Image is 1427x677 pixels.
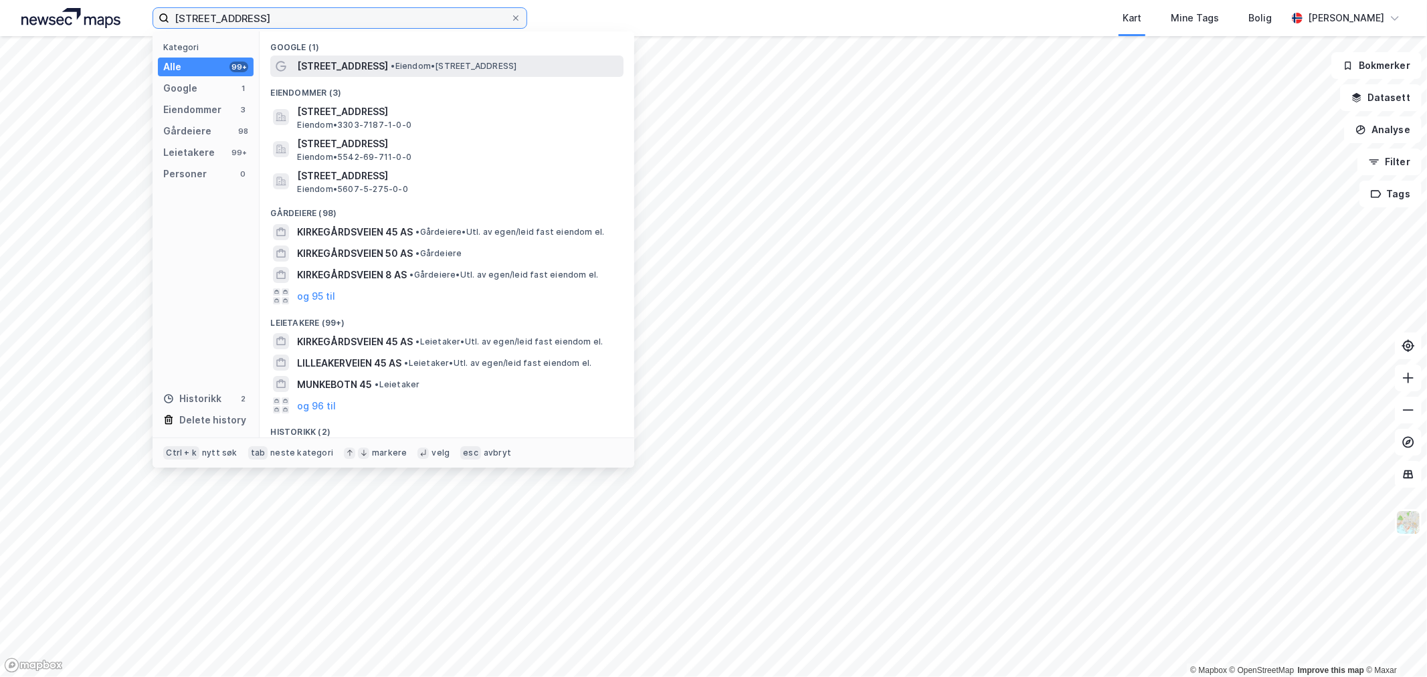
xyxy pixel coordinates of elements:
div: Leietakere (99+) [260,307,634,331]
div: Ctrl + k [163,446,199,460]
span: LILLEAKERVEIEN 45 AS [297,355,401,371]
div: Google (1) [260,31,634,56]
img: logo.a4113a55bc3d86da70a041830d287a7e.svg [21,8,120,28]
div: esc [460,446,481,460]
span: [STREET_ADDRESS] [297,168,618,184]
div: Kategori [163,42,254,52]
div: markere [372,448,407,458]
button: Tags [1359,181,1422,207]
div: 99+ [229,147,248,158]
div: Gårdeiere [163,123,211,139]
button: Analyse [1344,116,1422,143]
span: • [375,379,379,389]
span: KIRKEGÅRDSVEIEN 50 AS [297,246,413,262]
a: Mapbox homepage [4,658,63,673]
span: [STREET_ADDRESS] [297,104,618,120]
span: Eiendom • [STREET_ADDRESS] [391,61,516,72]
span: Gårdeiere [415,248,462,259]
span: • [404,358,408,368]
div: avbryt [484,448,511,458]
div: Google [163,80,197,96]
span: Leietaker • Utl. av egen/leid fast eiendom el. [415,336,603,347]
div: 0 [237,169,248,179]
div: Mine Tags [1171,10,1219,26]
iframe: Chat Widget [1360,613,1427,677]
span: • [409,270,413,280]
div: Historikk (2) [260,416,634,440]
div: tab [248,446,268,460]
div: nytt søk [202,448,237,458]
a: OpenStreetMap [1230,666,1295,675]
a: Mapbox [1190,666,1227,675]
span: KIRKEGÅRDSVEIEN 45 AS [297,224,413,240]
div: Eiendommer [163,102,221,118]
div: Kart [1123,10,1141,26]
div: Eiendommer (3) [260,77,634,101]
div: Bolig [1248,10,1272,26]
span: KIRKEGÅRDSVEIEN 8 AS [297,267,407,283]
div: 99+ [229,62,248,72]
span: • [415,248,419,258]
span: • [391,61,395,71]
div: Alle [163,59,181,75]
img: Z [1396,510,1421,535]
span: Leietaker [375,379,419,390]
div: 98 [237,126,248,136]
button: Datasett [1340,84,1422,111]
button: Bokmerker [1331,52,1422,79]
span: [STREET_ADDRESS] [297,58,388,74]
div: 1 [237,83,248,94]
button: Filter [1357,149,1422,175]
div: velg [432,448,450,458]
div: [PERSON_NAME] [1308,10,1384,26]
div: 3 [237,104,248,115]
span: Eiendom • 3303-7187-1-0-0 [297,120,411,130]
span: • [415,227,419,237]
span: Gårdeiere • Utl. av egen/leid fast eiendom el. [409,270,598,280]
div: Personer [163,166,207,182]
button: og 96 til [297,397,336,413]
span: Gårdeiere • Utl. av egen/leid fast eiendom el. [415,227,604,237]
a: Improve this map [1298,666,1364,675]
div: Delete history [179,412,246,428]
div: Leietakere [163,144,215,161]
input: Søk på adresse, matrikkel, gårdeiere, leietakere eller personer [169,8,510,28]
span: KIRKEGÅRDSVEIEN 45 AS [297,334,413,350]
div: 2 [237,393,248,404]
span: Leietaker • Utl. av egen/leid fast eiendom el. [404,358,591,369]
span: [STREET_ADDRESS] [297,136,618,152]
span: Eiendom • 5607-5-275-0-0 [297,184,407,195]
div: Gårdeiere (98) [260,197,634,221]
button: og 95 til [297,288,335,304]
span: MUNKEBOTN 45 [297,377,372,393]
span: Eiendom • 5542-69-711-0-0 [297,152,411,163]
div: Kontrollprogram for chat [1360,613,1427,677]
div: Historikk [163,391,221,407]
div: neste kategori [270,448,333,458]
span: • [415,336,419,347]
